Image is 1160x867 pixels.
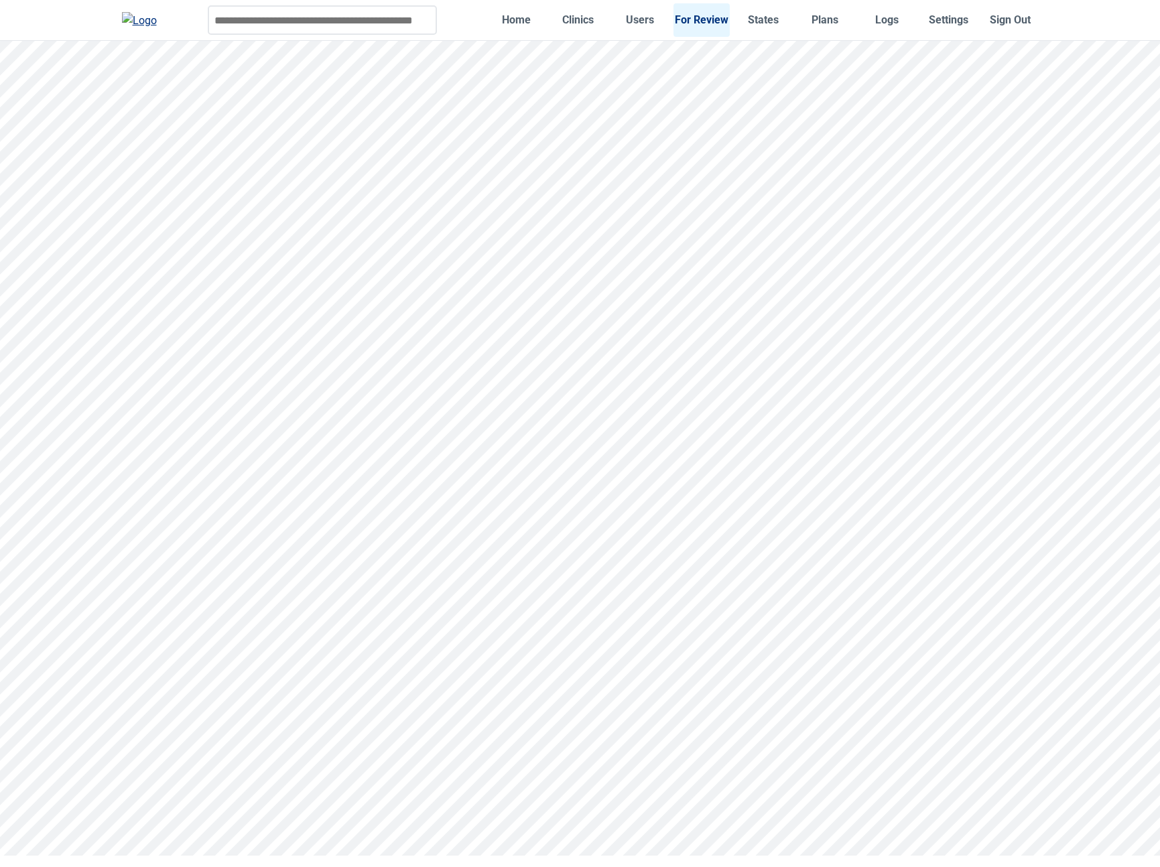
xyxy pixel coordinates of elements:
[550,3,606,36] a: Clinics
[858,3,915,36] a: Logs
[673,3,730,36] a: For Review
[122,12,157,29] img: Logo
[612,3,668,36] a: Users
[735,3,791,36] a: States
[797,3,853,36] a: Plans
[982,3,1038,36] button: Sign Out
[489,3,545,36] a: Home
[920,3,976,36] a: Settings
